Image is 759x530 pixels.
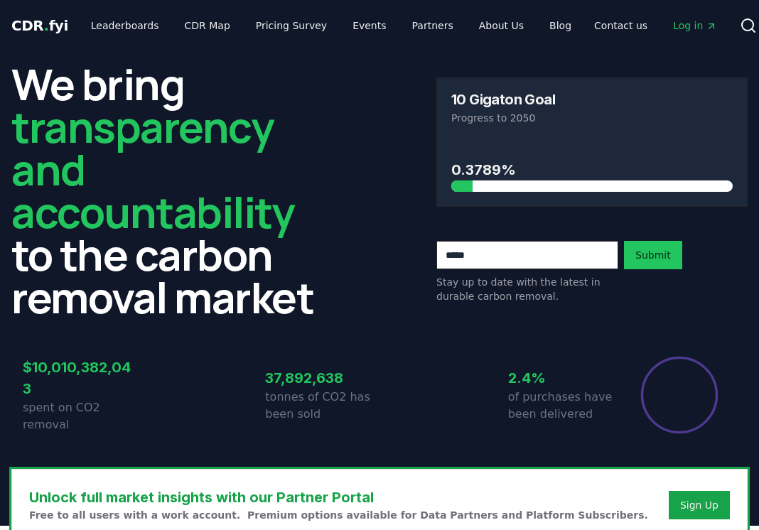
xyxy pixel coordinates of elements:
[468,13,535,38] a: About Us
[44,17,49,34] span: .
[451,92,555,107] h3: 10 Gigaton Goal
[436,275,618,303] p: Stay up to date with the latest in durable carbon removal.
[265,389,379,423] p: tonnes of CO2 has been sold
[673,18,717,33] span: Log in
[583,13,659,38] a: Contact us
[11,16,68,36] a: CDR.fyi
[624,241,682,269] button: Submit
[451,159,733,180] h3: 0.3789%
[244,13,338,38] a: Pricing Survey
[583,13,728,38] nav: Main
[23,399,137,433] p: spent on CO2 removal
[508,389,623,423] p: of purchases have been delivered
[11,17,68,34] span: CDR fyi
[508,367,623,389] h3: 2.4%
[11,97,294,241] span: transparency and accountability
[265,367,379,389] h3: 37,892,638
[173,13,242,38] a: CDR Map
[80,13,171,38] a: Leaderboards
[11,63,323,318] h2: We bring to the carbon removal market
[23,357,137,399] h3: $10,010,382,043
[680,498,718,512] a: Sign Up
[341,13,397,38] a: Events
[538,13,583,38] a: Blog
[640,355,719,435] div: Percentage of sales delivered
[29,508,648,522] p: Free to all users with a work account. Premium options available for Data Partners and Platform S...
[29,487,648,508] h3: Unlock full market insights with our Partner Portal
[401,13,465,38] a: Partners
[662,13,728,38] a: Log in
[451,111,733,125] p: Progress to 2050
[80,13,583,38] nav: Main
[669,491,730,519] button: Sign Up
